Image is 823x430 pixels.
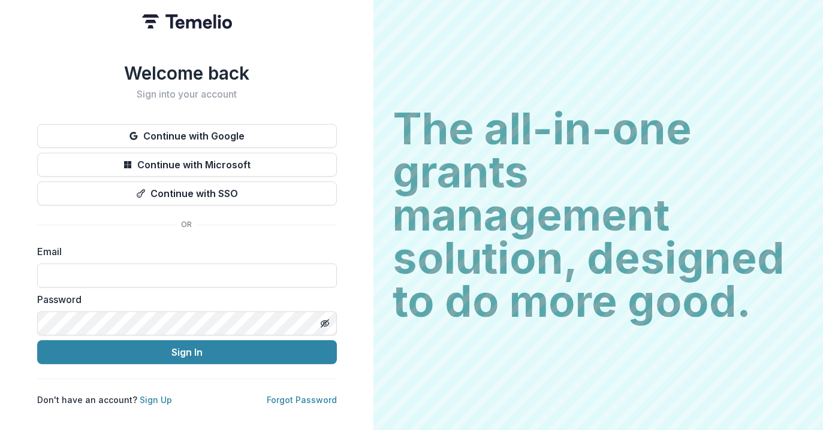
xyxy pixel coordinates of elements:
[37,153,337,177] button: Continue with Microsoft
[37,181,337,205] button: Continue with SSO
[315,314,334,333] button: Toggle password visibility
[37,124,337,148] button: Continue with Google
[37,292,330,307] label: Password
[267,395,337,405] a: Forgot Password
[37,393,172,406] p: Don't have an account?
[37,340,337,364] button: Sign In
[37,244,330,259] label: Email
[140,395,172,405] a: Sign Up
[37,89,337,100] h2: Sign into your account
[37,62,337,84] h1: Welcome back
[142,14,232,29] img: Temelio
